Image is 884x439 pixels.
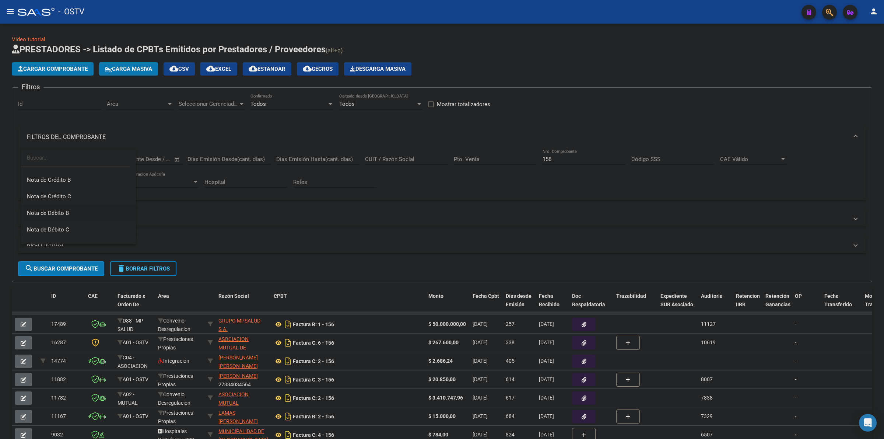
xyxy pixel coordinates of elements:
div: Open Intercom Messenger [859,414,877,432]
span: Nota de Débito C [27,226,69,233]
span: Nota de Crédito B [27,177,71,183]
span: Nota de Débito B [27,210,69,216]
span: Nota de Crédito C [27,193,71,200]
span: Factura M [27,243,52,250]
